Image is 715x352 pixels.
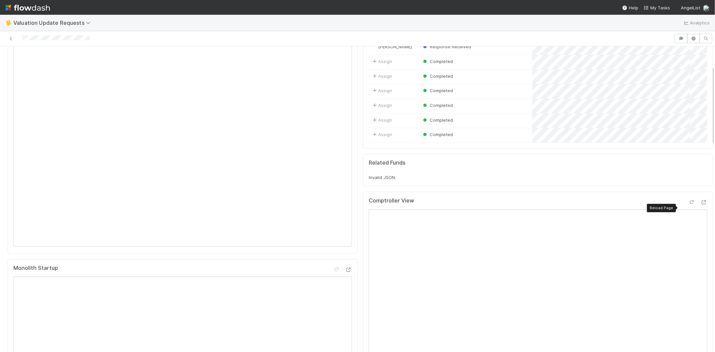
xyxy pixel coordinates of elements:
[703,5,710,11] img: avatar_5106bb14-94e9-4897-80de-6ae81081f36d.png
[422,88,453,93] span: Completed
[422,59,453,64] span: Completed
[422,103,453,108] span: Completed
[369,160,406,166] h5: Related Funds
[644,4,670,11] a: My Tasks
[13,19,94,26] span: Valuation Update Requests
[372,44,377,49] img: avatar_5106bb14-94e9-4897-80de-6ae81081f36d.png
[681,5,700,10] span: AngelList
[5,2,50,13] img: logo-inverted-e16ddd16eac7371096b0.svg
[422,117,453,123] span: Completed
[369,174,707,181] div: Invalid JSON.
[371,73,392,79] span: Assign
[422,87,453,94] div: Completed
[371,43,412,50] div: [PERSON_NAME]
[622,4,638,11] div: Help
[378,44,412,49] span: [PERSON_NAME]
[422,132,453,137] span: Completed
[422,58,453,65] div: Completed
[371,102,392,109] span: Assign
[371,117,392,123] span: Assign
[371,58,392,65] span: Assign
[422,43,471,50] div: Response Received
[369,197,414,204] h5: Comptroller View
[422,73,453,79] span: Completed
[5,20,12,25] span: 🖖
[422,102,453,109] div: Completed
[13,265,58,272] h5: Monolith Startup
[371,131,392,138] span: Assign
[422,44,471,49] span: Response Received
[371,87,392,94] span: Assign
[644,5,670,10] span: My Tasks
[683,19,710,27] a: Analytics
[422,131,453,138] div: Completed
